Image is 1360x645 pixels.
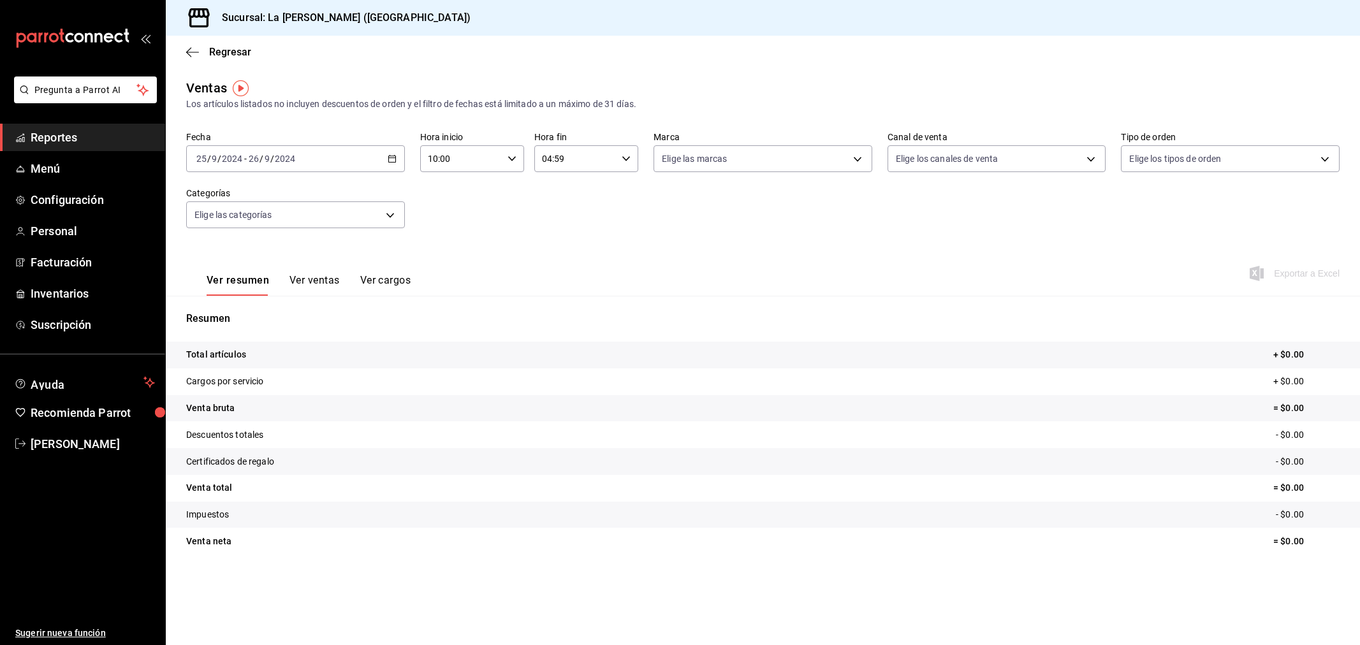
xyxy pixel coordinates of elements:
[896,152,998,165] span: Elige los canales de venta
[207,274,411,296] div: navigation tabs
[31,285,155,302] span: Inventarios
[212,10,471,25] h3: Sucursal: La [PERSON_NAME] ([GEOGRAPHIC_DATA])
[260,154,263,164] span: /
[31,435,155,453] span: [PERSON_NAME]
[1121,133,1340,141] label: Tipo de orden
[221,154,243,164] input: ----
[186,311,1340,326] p: Resumen
[186,535,231,548] p: Venta neta
[654,133,872,141] label: Marca
[186,508,229,521] p: Impuestos
[186,428,263,442] p: Descuentos totales
[1276,455,1340,468] p: - $0.00
[1276,428,1340,442] p: - $0.00
[186,46,251,58] button: Regresar
[15,627,155,640] span: Sugerir nueva función
[186,455,274,468] p: Certificados de regalo
[186,189,405,198] label: Categorías
[1273,535,1340,548] p: = $0.00
[186,481,232,495] p: Venta total
[1129,152,1221,165] span: Elige los tipos de orden
[186,375,264,388] p: Cargos por servicio
[186,78,227,98] div: Ventas
[289,274,340,296] button: Ver ventas
[34,83,137,97] span: Pregunta a Parrot AI
[9,92,157,106] a: Pregunta a Parrot AI
[207,154,211,164] span: /
[1273,348,1340,361] p: + $0.00
[534,133,638,141] label: Hora fin
[31,404,155,421] span: Recomienda Parrot
[217,154,221,164] span: /
[211,154,217,164] input: --
[31,375,138,390] span: Ayuda
[207,274,269,296] button: Ver resumen
[31,129,155,146] span: Reportes
[1276,508,1340,521] p: - $0.00
[140,33,150,43] button: open_drawer_menu
[888,133,1106,141] label: Canal de venta
[31,222,155,240] span: Personal
[1273,402,1340,415] p: = $0.00
[31,254,155,271] span: Facturación
[244,154,247,164] span: -
[1273,375,1340,388] p: + $0.00
[264,154,270,164] input: --
[31,316,155,333] span: Suscripción
[186,348,246,361] p: Total artículos
[209,46,251,58] span: Regresar
[31,191,155,208] span: Configuración
[248,154,260,164] input: --
[420,133,524,141] label: Hora inicio
[194,208,272,221] span: Elige las categorías
[662,152,727,165] span: Elige las marcas
[31,160,155,177] span: Menú
[1273,481,1340,495] p: = $0.00
[186,133,405,141] label: Fecha
[196,154,207,164] input: --
[233,80,249,96] img: Tooltip marker
[270,154,274,164] span: /
[186,98,1340,111] div: Los artículos listados no incluyen descuentos de orden y el filtro de fechas está limitado a un m...
[14,76,157,103] button: Pregunta a Parrot AI
[360,274,411,296] button: Ver cargos
[186,402,235,415] p: Venta bruta
[274,154,296,164] input: ----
